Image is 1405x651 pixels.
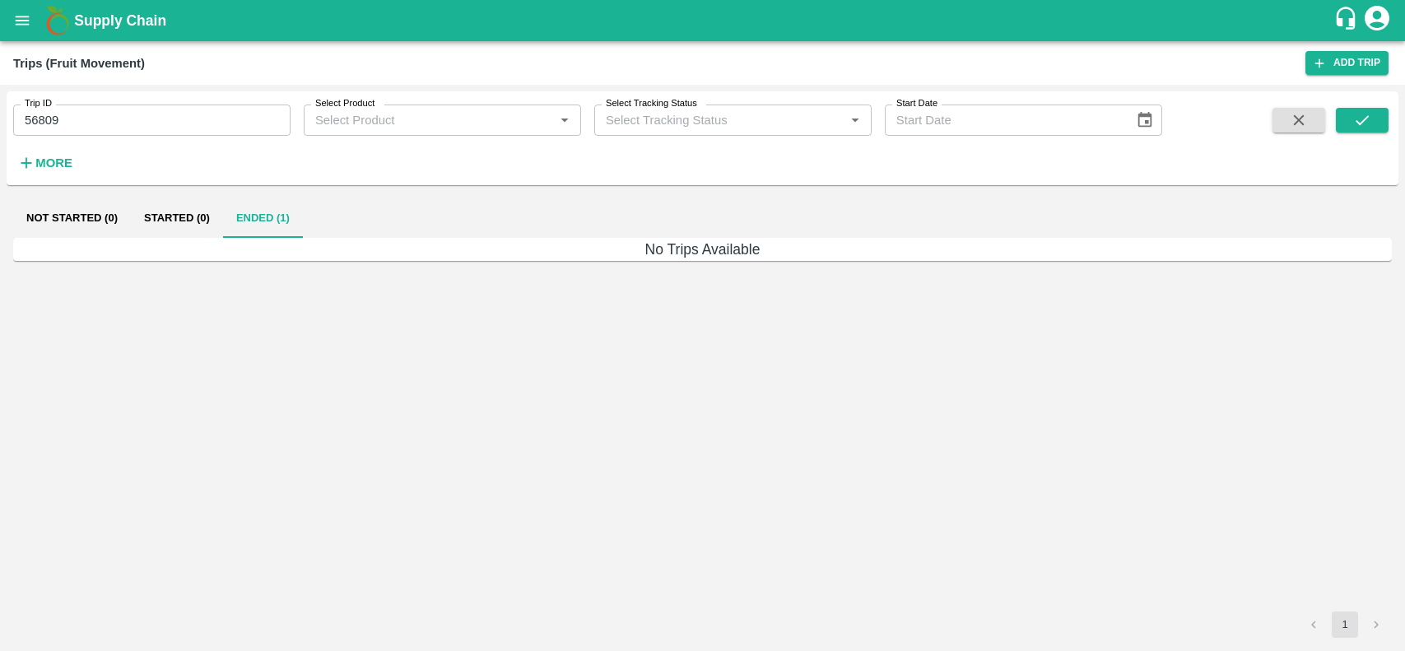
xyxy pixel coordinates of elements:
[3,2,41,40] button: open drawer
[41,4,74,37] img: logo
[74,12,166,29] b: Supply Chain
[35,156,72,170] strong: More
[13,53,145,74] div: Trips (Fruit Movement)
[1129,105,1161,136] button: Choose date
[1305,51,1389,75] a: Add Trip
[885,105,1123,136] input: Start Date
[74,9,1333,32] a: Supply Chain
[13,149,77,177] button: More
[223,198,303,238] button: Ended (1)
[315,97,375,110] label: Select Product
[13,105,291,136] input: Enter Trip ID
[1333,6,1362,35] div: customer-support
[13,238,1392,261] h6: No Trips Available
[896,97,937,110] label: Start Date
[1362,3,1392,38] div: account of current user
[131,198,223,238] button: Started (0)
[25,97,52,110] label: Trip ID
[599,109,818,131] input: Select Tracking Status
[309,109,549,131] input: Select Product
[1298,611,1392,638] nav: pagination navigation
[844,109,866,131] button: Open
[606,97,697,110] label: Select Tracking Status
[1332,611,1358,638] button: page 1
[554,109,575,131] button: Open
[13,198,131,238] button: Not Started (0)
